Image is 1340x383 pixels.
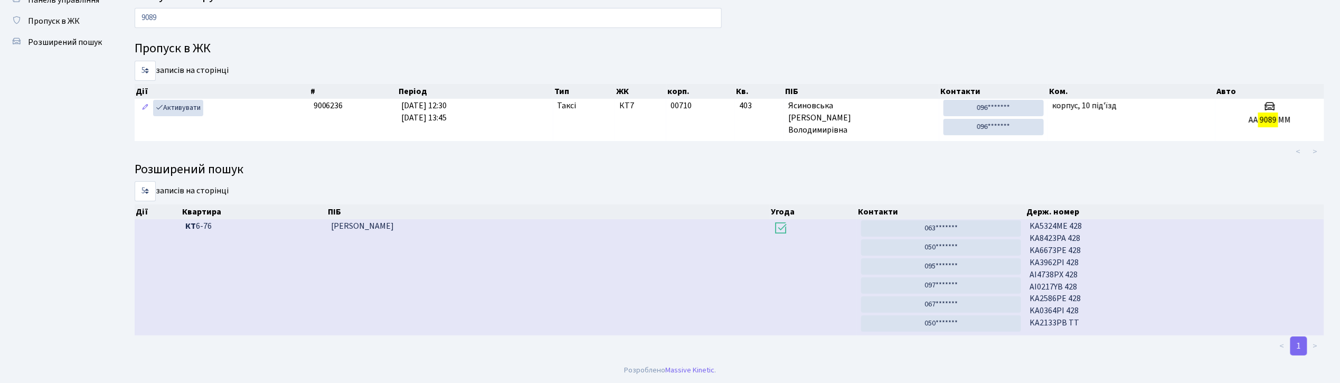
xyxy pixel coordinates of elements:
span: Пропуск в ЖК [28,15,80,27]
select: записів на сторінці [135,61,156,81]
mark: 9089 [1258,113,1278,127]
a: Пропуск в ЖК [5,11,111,32]
a: 1 [1290,337,1307,356]
th: Держ. номер [1026,204,1325,219]
span: КТ7 [619,100,662,112]
th: Авто [1216,84,1325,99]
th: Кв. [735,84,785,99]
th: Контакти [939,84,1048,99]
h4: Розширений пошук [135,162,1324,178]
a: Massive Kinetic [665,365,714,376]
b: КТ [185,220,196,232]
th: Період [398,84,553,99]
th: Угода [770,204,857,219]
th: Квартира [181,204,327,219]
th: ПІБ [785,84,940,99]
a: Активувати [153,100,203,116]
span: корпус, 10 під'їзд [1052,100,1117,111]
span: KA5324ME 428 KA8423PA 428 KA6673PE 428 KA3962PI 428 AI4738PX 428 AI0217YB 428 KA2586PE 428 KA0364... [1030,220,1320,326]
a: Розширений пошук [5,32,111,53]
div: Розроблено . [624,365,716,376]
span: Таксі [558,100,577,112]
span: 403 [739,100,780,112]
h5: AA MM [1220,115,1320,125]
span: 6-76 [185,220,323,232]
label: записів на сторінці [135,61,229,81]
h4: Пропуск в ЖК [135,41,1324,57]
th: Дії [135,84,309,99]
span: Розширений пошук [28,36,102,48]
th: Тип [553,84,615,99]
select: записів на сторінці [135,181,156,201]
th: # [309,84,398,99]
span: Ясиновська [PERSON_NAME] Володимирівна [788,100,935,136]
a: Редагувати [139,100,152,116]
span: 9006236 [314,100,343,111]
span: [DATE] 12:30 [DATE] 13:45 [402,100,447,124]
th: Ком. [1048,84,1215,99]
th: ЖК [615,84,666,99]
th: корп. [667,84,735,99]
th: Контакти [857,204,1025,219]
input: Пошук [135,8,722,28]
span: 00710 [671,100,692,111]
label: записів на сторінці [135,181,229,201]
th: Дії [135,204,181,219]
span: [PERSON_NAME] [331,220,394,232]
th: ПІБ [327,204,770,219]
